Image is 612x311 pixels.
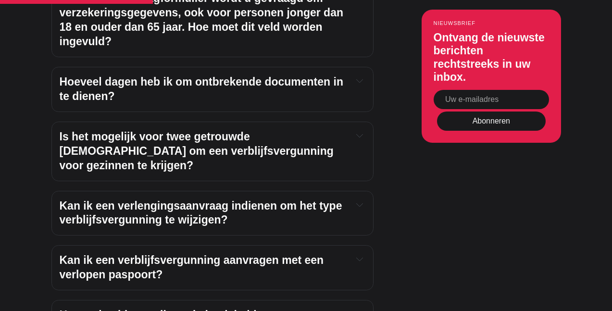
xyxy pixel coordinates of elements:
[434,31,545,84] font: Ontvang de nieuwste berichten rechtstreeks in uw inbox.
[60,254,324,281] font: Kan ik een verblijfsvergunning aanvragen met een verlopen paspoort?
[60,130,334,172] font: Is het mogelijk voor twee getrouwde [DEMOGRAPHIC_DATA] om een ​​verblijfsvergunning voor gezinnen...
[472,117,510,125] font: Abonneren
[434,90,549,109] input: Uw e-mailadres
[60,75,343,102] font: Hoeveel dagen heb ik om ontbrekende documenten in te dienen?
[437,112,546,131] button: Abonneren
[434,20,475,25] font: Nieuwsbrief
[60,199,342,226] font: Kan ik een verlengingsaanvraag indienen om het type verblijfsvergunning te wijzigen?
